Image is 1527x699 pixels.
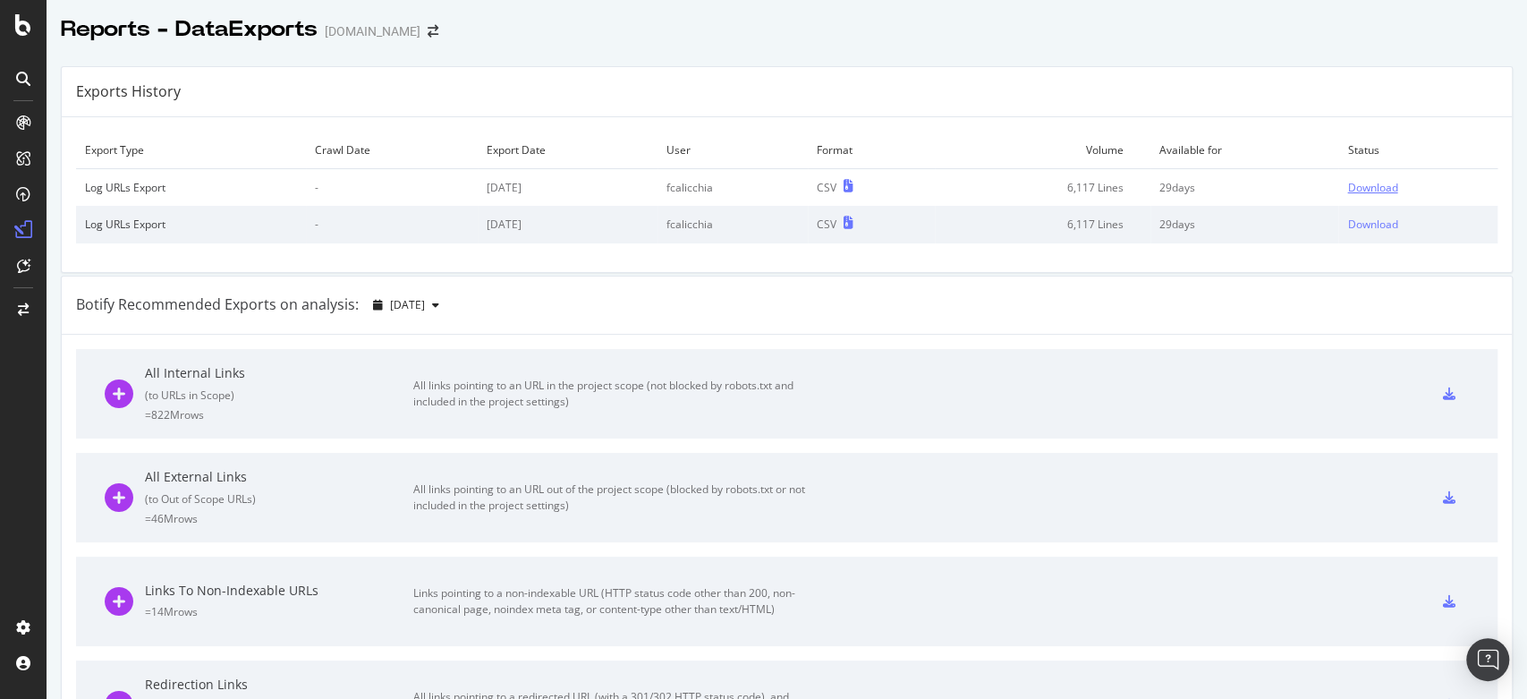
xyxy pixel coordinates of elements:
[1443,491,1455,504] div: csv-export
[199,106,297,117] div: Keyword (traffico)
[61,14,318,45] div: Reports - DataExports
[50,29,88,43] div: v 4.0.25
[657,206,808,243] td: fcalicchia
[145,468,413,486] div: All External Links
[74,104,89,118] img: tab_domain_overview_orange.svg
[325,22,420,40] div: [DOMAIN_NAME]
[1150,132,1338,169] td: Available for
[1443,388,1455,400] div: csv-export
[366,291,446,320] button: [DATE]
[413,482,816,514] div: All links pointing to an URL out of the project scope (blocked by robots.txt or not included in t...
[1347,180,1397,195] div: Download
[1150,169,1338,207] td: 29 days
[145,604,413,619] div: = 14M rows
[478,132,657,169] td: Export Date
[145,407,413,422] div: = 822M rows
[808,132,936,169] td: Format
[390,297,425,312] span: 2025 Sep. 1st
[1347,217,1397,232] div: Download
[1347,180,1489,195] a: Download
[29,47,43,61] img: website_grey.svg
[935,169,1150,207] td: 6,117 Lines
[29,29,43,43] img: logo_orange.svg
[478,206,657,243] td: [DATE]
[145,511,413,526] div: = 46M rows
[145,364,413,382] div: All Internal Links
[76,132,306,169] td: Export Type
[85,180,297,195] div: Log URLs Export
[76,81,181,102] div: Exports History
[47,47,200,61] div: Dominio: [DOMAIN_NAME]
[76,294,359,315] div: Botify Recommended Exports on analysis:
[413,585,816,618] div: Links pointing to a non-indexable URL (HTTP status code other than 200, non-canonical page, noind...
[817,180,836,195] div: CSV
[180,104,194,118] img: tab_keywords_by_traffic_grey.svg
[413,378,816,410] div: All links pointing to an URL in the project scope (not blocked by robots.txt and included in the ...
[145,676,413,694] div: Redirection Links
[85,217,297,232] div: Log URLs Export
[145,491,413,507] div: ( to Out of Scope URLs )
[935,206,1150,243] td: 6,117 Lines
[145,388,413,403] div: ( to URLs in Scope )
[657,132,808,169] td: User
[1150,206,1338,243] td: 29 days
[145,582,413,600] div: Links To Non-Indexable URLs
[1347,217,1489,232] a: Download
[817,217,836,232] div: CSV
[306,206,478,243] td: -
[1466,638,1509,681] div: Open Intercom Messenger
[306,132,478,169] td: Crawl Date
[657,169,808,207] td: fcalicchia
[1338,132,1497,169] td: Status
[935,132,1150,169] td: Volume
[428,25,438,38] div: arrow-right-arrow-left
[1443,595,1455,608] div: csv-export
[478,169,657,207] td: [DATE]
[94,106,137,117] div: Dominio
[306,169,478,207] td: -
